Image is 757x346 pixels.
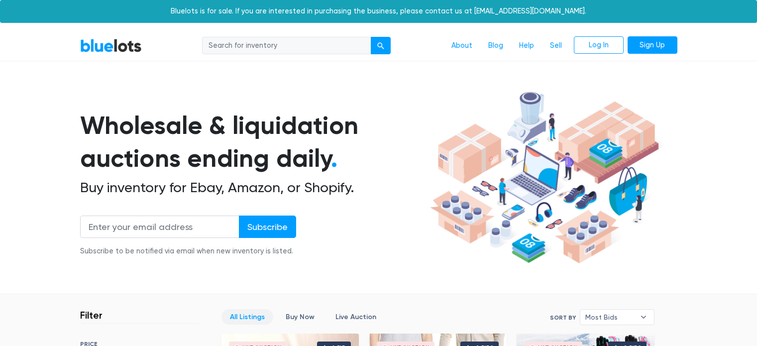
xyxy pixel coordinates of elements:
a: All Listings [221,309,273,325]
a: Help [511,36,542,55]
img: hero-ee84e7d0318cb26816c560f6b4441b76977f77a177738b4e94f68c95b2b83dbb.png [427,87,662,268]
a: Log In [574,36,624,54]
h1: Wholesale & liquidation auctions ending daily [80,109,427,175]
a: Sign Up [628,36,677,54]
a: About [443,36,480,55]
h2: Buy inventory for Ebay, Amazon, or Shopify. [80,179,427,196]
span: . [331,143,337,173]
input: Subscribe [239,216,296,238]
a: Buy Now [277,309,323,325]
input: Search for inventory [202,37,371,55]
b: ▾ [633,310,654,325]
span: Most Bids [585,310,635,325]
a: Live Auction [327,309,385,325]
label: Sort By [550,313,576,322]
div: Subscribe to be notified via email when new inventory is listed. [80,246,296,257]
a: Sell [542,36,570,55]
a: Blog [480,36,511,55]
a: BlueLots [80,38,142,53]
input: Enter your email address [80,216,239,238]
h3: Filter [80,309,103,321]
